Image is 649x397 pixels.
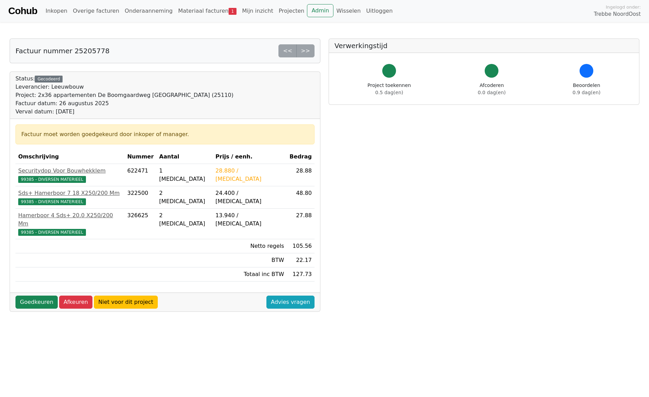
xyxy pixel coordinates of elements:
a: Overige facturen [70,4,122,18]
h5: Factuur nummer 25205778 [15,47,110,55]
th: Prijs / eenh. [213,150,287,164]
div: 13.940 / [MEDICAL_DATA] [216,211,284,228]
td: 622471 [124,164,156,186]
div: Verval datum: [DATE] [15,108,233,116]
a: Sds+ Hamerboor 7 18 X250/200 Mm99385 - DIVERSEN MATERIEEL [18,189,122,206]
a: Cohub [8,3,37,19]
th: Nummer [124,150,156,164]
a: Hamerboor 4 Sds+ 20.0 X250/200 Mm99385 - DIVERSEN MATERIEEL [18,211,122,236]
div: Securitydop Voor Bouwhekklem [18,167,122,175]
span: 0.0 dag(en) [478,90,506,95]
td: 127.73 [287,267,315,282]
div: Leverancier: Leeuwbouw [15,83,233,91]
a: Uitloggen [363,4,395,18]
th: Bedrag [287,150,315,164]
div: Hamerboor 4 Sds+ 20.0 X250/200 Mm [18,211,122,228]
a: Goedkeuren [15,296,58,309]
div: Project toekennen [367,82,411,96]
div: Status: [15,75,233,116]
a: Wisselen [333,4,363,18]
td: BTW [213,253,287,267]
div: 2 [MEDICAL_DATA] [159,189,210,206]
span: 99385 - DIVERSEN MATERIEEL [18,176,86,183]
td: 48.80 [287,186,315,209]
div: Factuur moet worden goedgekeurd door inkoper of manager. [21,130,309,139]
span: 0.5 dag(en) [375,90,403,95]
a: Admin [307,4,333,17]
td: 326625 [124,209,156,239]
div: 1 [MEDICAL_DATA] [159,167,210,183]
div: Sds+ Hamerboor 7 18 X250/200 Mm [18,189,122,197]
td: Netto regels [213,239,287,253]
span: 1 [229,8,236,15]
a: Securitydop Voor Bouwhekklem99385 - DIVERSEN MATERIEEL [18,167,122,183]
span: 99385 - DIVERSEN MATERIEEL [18,229,86,236]
a: Afkeuren [59,296,92,309]
div: Factuur datum: 26 augustus 2025 [15,99,233,108]
a: Inkopen [43,4,70,18]
a: Projecten [276,4,307,18]
td: 22.17 [287,253,315,267]
span: Trebbe NoordOost [594,10,641,18]
a: Niet voor dit project [94,296,158,309]
a: Materiaal facturen1 [175,4,239,18]
span: Ingelogd onder: [606,4,641,10]
td: 27.88 [287,209,315,239]
th: Aantal [156,150,213,164]
div: Afcoderen [478,82,506,96]
a: Advies vragen [266,296,315,309]
th: Omschrijving [15,150,124,164]
div: Gecodeerd [35,76,63,82]
div: 2 [MEDICAL_DATA] [159,211,210,228]
div: 28.880 / [MEDICAL_DATA] [216,167,284,183]
div: 24.400 / [MEDICAL_DATA] [216,189,284,206]
a: Mijn inzicht [239,4,276,18]
td: 28.88 [287,164,315,186]
td: 105.56 [287,239,315,253]
span: 0.9 dag(en) [573,90,601,95]
h5: Verwerkingstijd [334,42,634,50]
span: 99385 - DIVERSEN MATERIEEL [18,198,86,205]
td: Totaal inc BTW [213,267,287,282]
a: Onderaanneming [122,4,175,18]
div: Project: 2x36 appartementen De Boomgaardweg [GEOGRAPHIC_DATA] (25110) [15,91,233,99]
td: 322500 [124,186,156,209]
div: Beoordelen [573,82,601,96]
